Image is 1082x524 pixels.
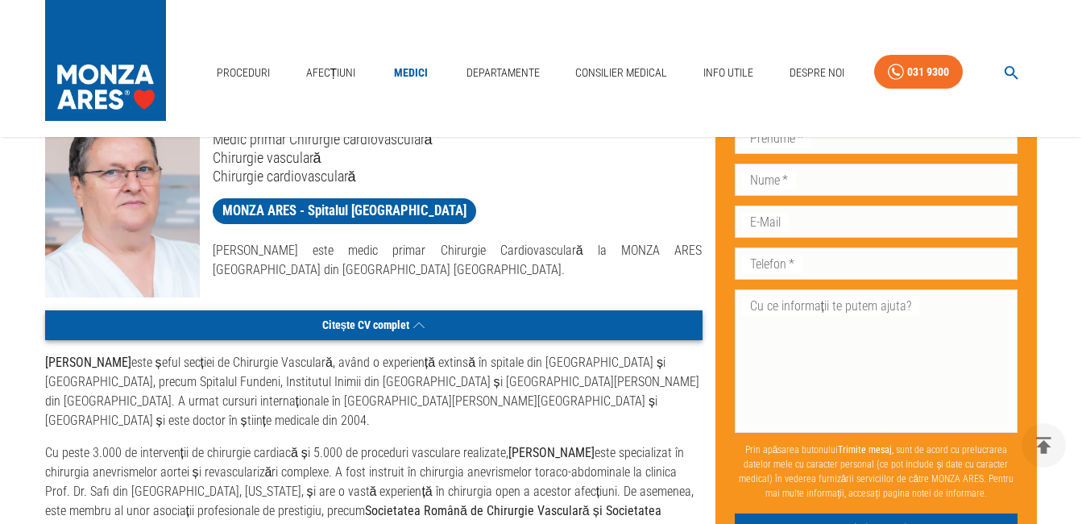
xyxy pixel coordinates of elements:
p: este șeful secției de Chirurgie Vasculară, având o experiență extinsă în spitale din [GEOGRAPHIC_... [45,353,703,430]
p: Prin apăsarea butonului , sunt de acord cu prelucrarea datelor mele cu caracter personal (ce pot ... [735,436,1018,507]
p: Chirurgie cardiovasculară [213,167,703,185]
a: Departamente [460,56,546,89]
a: Medici [385,56,437,89]
button: delete [1022,423,1066,468]
button: Citește CV complet [45,310,703,340]
a: Consilier Medical [569,56,674,89]
a: 031 9300 [874,55,963,89]
img: Dr. Călin Popa [45,96,200,297]
a: Despre Noi [783,56,851,89]
a: MONZA ARES - Spitalul [GEOGRAPHIC_DATA] [213,198,476,224]
div: 031 9300 [907,62,949,82]
strong: [PERSON_NAME] [45,355,131,370]
p: Chirurgie vasculară [213,148,703,167]
p: [PERSON_NAME] este medic primar Chirurgie Cardiovasculară la MONZA ARES [GEOGRAPHIC_DATA] din [GE... [213,241,703,280]
strong: [PERSON_NAME] [508,445,595,460]
b: Trimite mesaj [838,444,892,455]
a: Afecțiuni [300,56,363,89]
a: Proceduri [210,56,276,89]
a: Info Utile [697,56,760,89]
p: Medic primar Chirurgie cardiovasculară [213,130,703,148]
span: MONZA ARES - Spitalul [GEOGRAPHIC_DATA] [213,201,476,221]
